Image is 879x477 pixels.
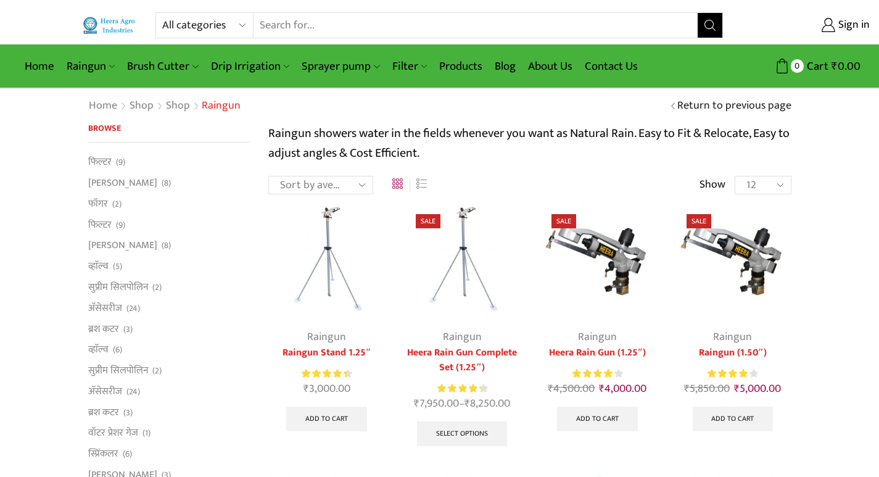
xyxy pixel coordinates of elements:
[88,98,118,114] a: Home
[88,402,119,423] a: ब्रश कटर
[116,219,125,231] span: (9)
[60,52,121,81] a: Raingun
[286,407,367,431] a: Add to cart: “Raingun Stand 1.25"”
[403,202,520,318] img: Heera Rain Gun Complete Set
[832,57,860,76] bdi: 0.00
[735,55,860,78] a: 0 Cart ₹0.00
[684,380,730,398] bdi: 5,850.00
[116,156,125,168] span: (9)
[734,380,781,398] bdi: 5,000.00
[88,193,108,214] a: फॉगर
[522,52,579,81] a: About Us
[88,98,241,114] nav: Breadcrumb
[123,448,132,460] span: (6)
[88,121,121,135] span: Browse
[437,382,481,395] span: Rated out of 5
[19,52,60,81] a: Home
[804,58,828,75] span: Cart
[832,57,838,76] span: ₹
[698,13,722,38] button: Search button
[403,346,520,375] a: Heera Rain Gun Complete Set (1.25″)
[708,367,748,380] span: Rated out of 5
[557,407,638,431] a: Add to cart: “Heera Rain Gun (1.25")”
[674,346,791,360] a: Raingun (1.50″)
[123,323,133,336] span: (3)
[268,202,385,318] img: Raingun Stand 1.25"
[268,346,385,360] a: Raingun Stand 1.25″
[489,52,522,81] a: Blog
[548,380,595,398] bdi: 4,500.00
[142,427,151,439] span: (1)
[791,59,804,72] span: 0
[417,421,507,446] a: Select options for “Heera Rain Gun Complete Set (1.25")”
[741,14,870,36] a: Sign in
[88,339,109,360] a: व्हाॅल्व
[303,380,309,398] span: ₹
[268,123,791,163] p: Raingun showers water in the fields whenever you want as Natural Rain. Easy to Fit & Relocate, Ea...
[88,173,157,194] a: [PERSON_NAME]
[414,394,419,413] span: ₹
[551,214,576,228] span: Sale
[165,98,191,114] a: Shop
[307,328,346,346] a: Raingun
[684,380,690,398] span: ₹
[126,302,140,315] span: (24)
[464,394,470,413] span: ₹
[205,52,295,81] a: Drip Irrigation
[152,281,162,294] span: (2)
[708,367,757,380] div: Rated 4.00 out of 5
[386,52,433,81] a: Filter
[88,276,148,297] a: सुप्रीम सिलपोलिन
[687,214,711,228] span: Sale
[578,328,617,346] a: Raingun
[126,386,140,398] span: (24)
[464,394,510,413] bdi: 8,250.00
[295,52,386,81] a: Sprayer pump
[268,176,373,194] select: Shop order
[254,13,698,38] input: Search for...
[88,214,112,235] a: फिल्टर
[88,318,119,339] a: ब्रश कटर
[674,202,791,318] img: Heera Raingun 1.50
[88,381,122,402] a: अ‍ॅसेसरीज
[734,380,740,398] span: ₹
[403,396,520,412] span: –
[129,98,154,114] a: Shop
[693,407,774,431] a: Add to cart: “Raingun (1.50")”
[202,99,241,113] h1: Raingun
[539,346,656,360] a: Heera Rain Gun (1.25″)
[699,177,725,193] span: Show
[835,17,870,33] span: Sign in
[112,198,122,210] span: (2)
[713,328,752,346] a: Raingun
[302,367,347,380] span: Rated out of 5
[677,98,791,114] a: Return to previous page
[572,367,613,380] span: Rated out of 5
[433,52,489,81] a: Products
[548,380,553,398] span: ₹
[88,444,118,465] a: स्प्रिंकलर
[123,407,133,419] span: (3)
[88,256,109,277] a: व्हाॅल्व
[88,360,148,381] a: सुप्रीम सिलपोलिन
[416,214,440,228] span: Sale
[88,423,138,444] a: वॉटर प्रेशर गेज
[88,297,122,318] a: अ‍ॅसेसरीज
[162,239,171,252] span: (8)
[88,235,157,256] a: [PERSON_NAME]
[113,260,122,273] span: (5)
[302,367,352,380] div: Rated 4.50 out of 5
[414,394,459,413] bdi: 7,950.00
[113,344,122,356] span: (6)
[88,155,112,172] a: फिल्टर
[121,52,204,81] a: Brush Cutter
[599,380,646,398] bdi: 4,000.00
[443,328,482,346] a: Raingun
[539,202,656,318] img: Heera Raingun 1.50
[599,380,605,398] span: ₹
[437,382,487,395] div: Rated 4.38 out of 5
[162,177,171,189] span: (8)
[303,380,350,398] bdi: 3,000.00
[152,365,162,377] span: (2)
[572,367,622,380] div: Rated 4.00 out of 5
